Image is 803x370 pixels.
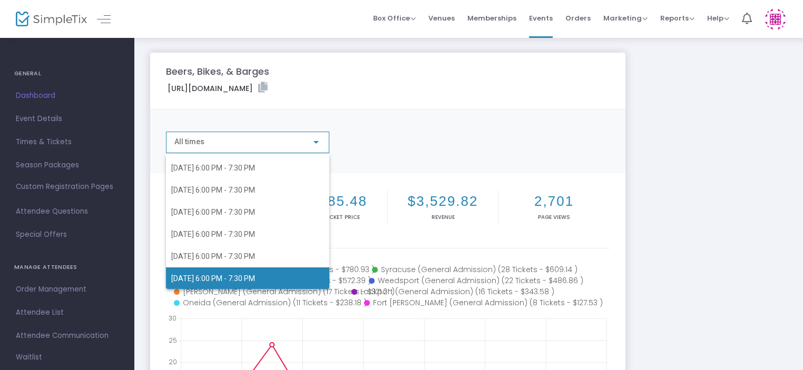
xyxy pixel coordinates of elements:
span: [DATE] 6:00 PM - 7:30 PM [171,186,255,194]
span: [DATE] 6:00 PM - 7:30 PM [171,164,255,172]
span: [DATE] 6:00 PM - 7:30 PM [171,208,255,216]
span: [DATE] 6:00 PM - 7:30 PM [171,274,255,283]
span: [DATE] 6:00 PM - 7:30 PM [171,252,255,261]
span: [DATE] 6:00 PM - 7:30 PM [171,230,255,238]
